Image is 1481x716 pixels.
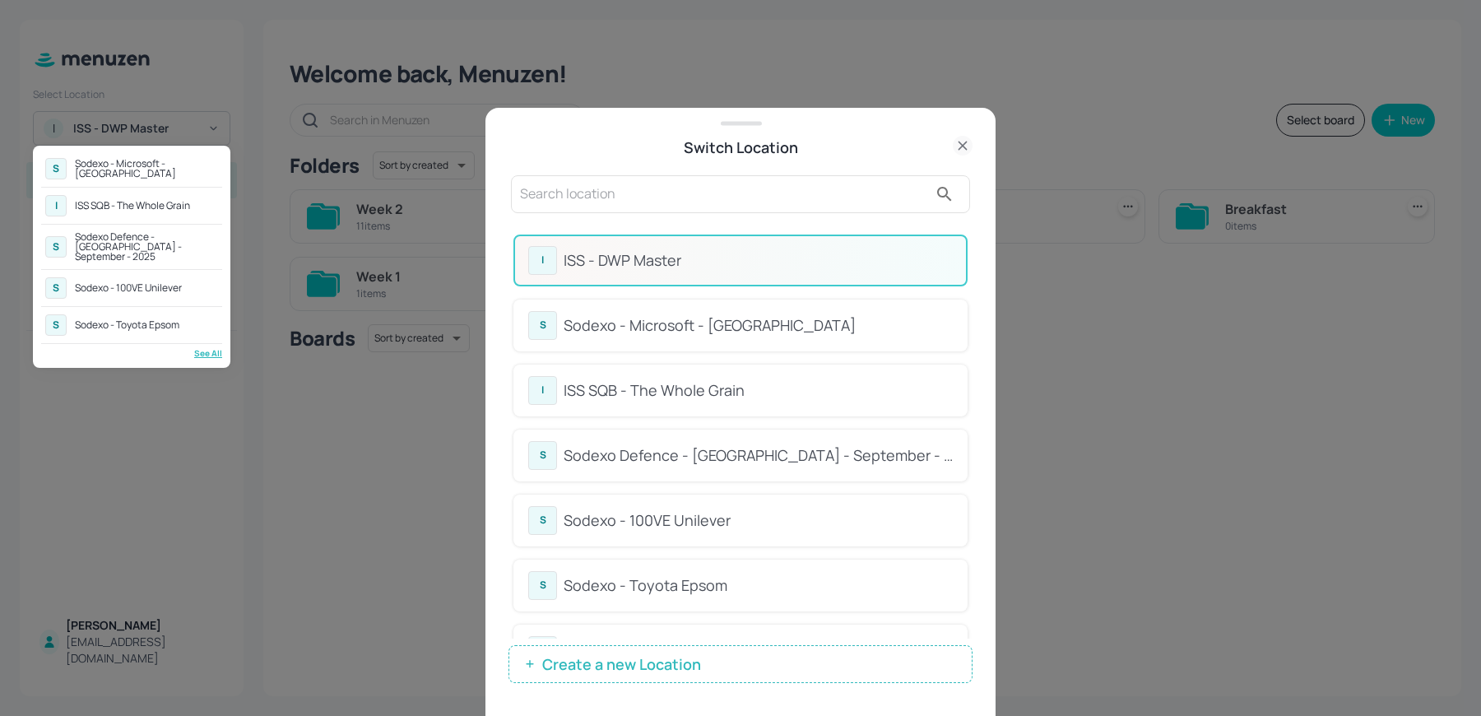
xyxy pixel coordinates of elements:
div: Sodexo Defence - [GEOGRAPHIC_DATA] - September - 2025 [75,232,218,262]
div: I [45,195,67,216]
div: ISS SQB - The Whole Grain [75,201,190,211]
div: S [45,314,67,336]
div: S [45,158,67,179]
div: Sodexo - Toyota Epsom [75,320,179,330]
div: S [45,236,67,258]
div: See All [41,347,222,360]
div: Sodexo - Microsoft - [GEOGRAPHIC_DATA] [75,159,218,179]
div: S [45,277,67,299]
div: Sodexo - 100VE Unilever [75,283,182,293]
